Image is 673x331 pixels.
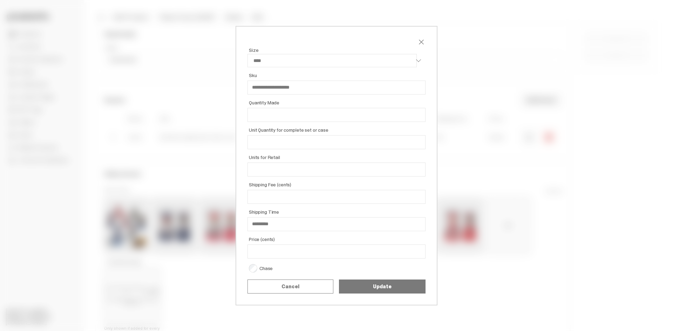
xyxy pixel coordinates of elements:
input: Shipping Time [247,217,426,231]
span: Size [249,48,426,53]
span: Shipping Fee (cents) [249,182,426,187]
button: Update [339,280,426,294]
span: Price (cents) [249,237,426,242]
span: Units for Retail [249,155,426,160]
span: Chase [249,264,426,273]
span: Unit Quantity for complete set or case [249,127,426,132]
input: Shipping Fee (cents) [247,190,426,204]
select: Size [247,54,417,67]
input: Quantity Made [247,108,426,122]
input: Units for Retail [247,163,426,177]
input: Chase [249,264,257,273]
input: Price (cents) [247,244,426,258]
span: Sku [249,73,426,78]
input: Sku [247,81,426,95]
span: Quantity Made [249,100,426,105]
button: Cancel [247,280,333,294]
button: close [417,38,426,46]
input: Unit Quantity for complete set or case [247,135,426,149]
span: Shipping Time [249,209,426,214]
